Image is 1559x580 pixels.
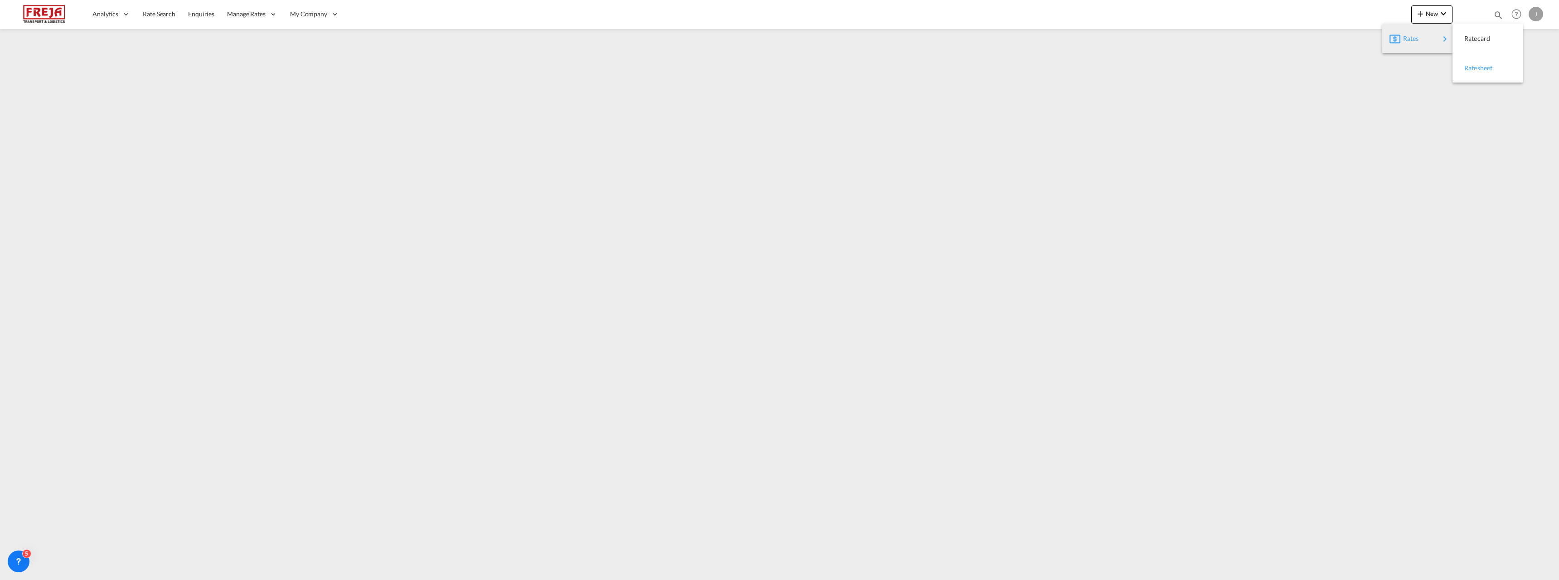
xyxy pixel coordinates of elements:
div: Ratesheet [1460,57,1515,79]
div: Ratecard [1460,27,1515,50]
md-icon: icon-chevron-right [1439,34,1450,44]
span: Ratesheet [1464,59,1474,77]
span: Rates [1403,29,1414,48]
span: Ratecard [1464,29,1474,48]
